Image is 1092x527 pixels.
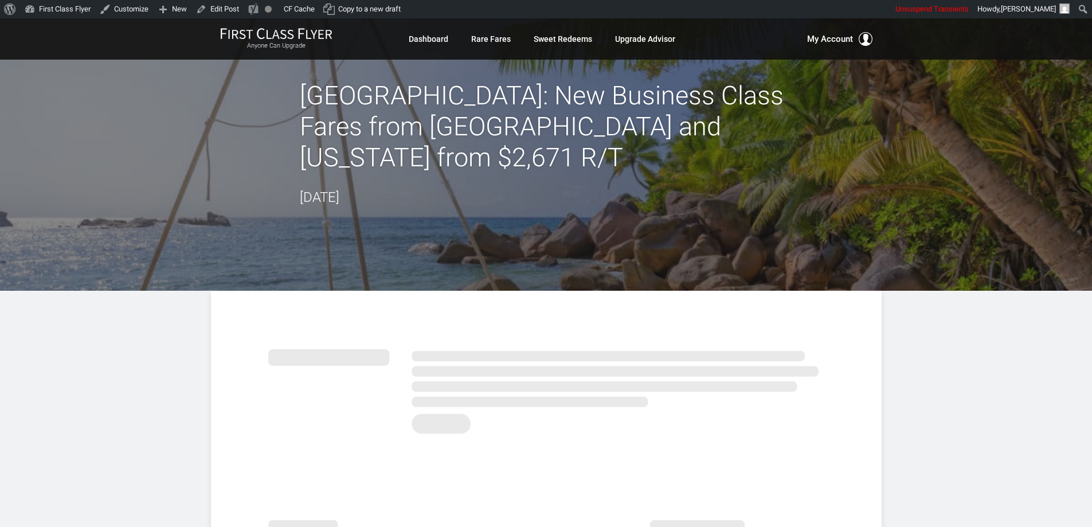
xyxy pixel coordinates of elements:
[300,80,793,173] h2: [GEOGRAPHIC_DATA]: New Business Class Fares from [GEOGRAPHIC_DATA] and [US_STATE] from $2,671 R/T
[220,42,332,50] small: Anyone Can Upgrade
[615,29,675,49] a: Upgrade Advisor
[220,28,332,40] img: First Class Flyer
[409,29,448,49] a: Dashboard
[1001,5,1056,13] span: [PERSON_NAME]
[895,5,969,13] span: Unsuspend Transients
[300,189,339,205] time: [DATE]
[471,29,511,49] a: Rare Fares
[807,32,872,46] button: My Account
[220,28,332,50] a: First Class FlyerAnyone Can Upgrade
[268,337,824,440] img: summary.svg
[534,29,592,49] a: Sweet Redeems
[807,32,853,46] span: My Account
